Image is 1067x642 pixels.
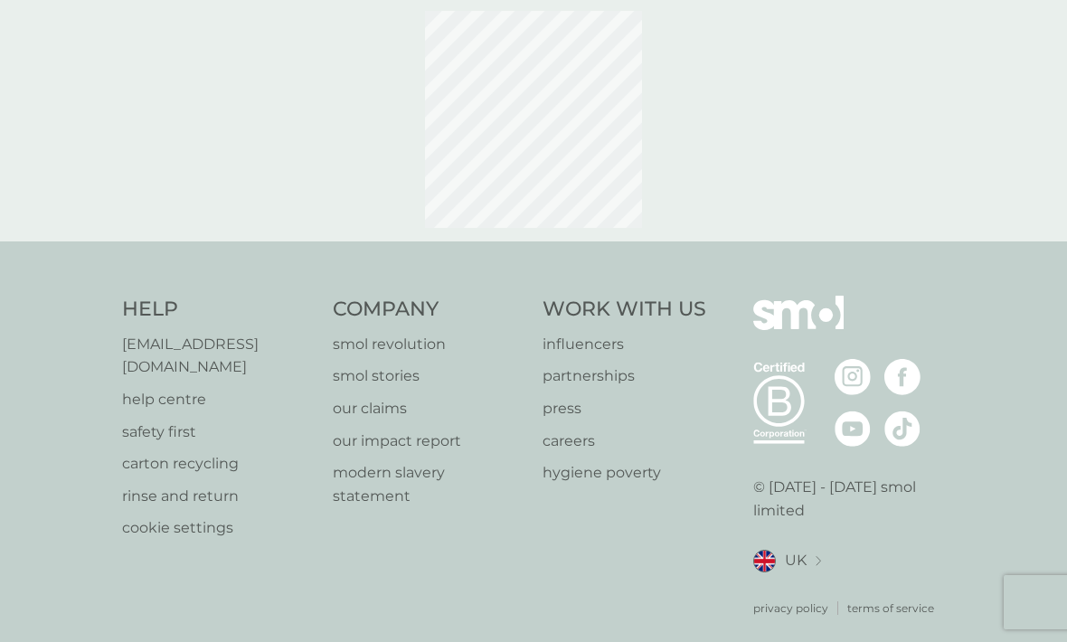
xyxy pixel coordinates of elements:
h4: Help [122,296,315,324]
a: our claims [333,397,525,420]
a: cookie settings [122,516,315,540]
img: UK flag [753,550,776,572]
a: smol revolution [333,333,525,356]
a: terms of service [847,600,934,617]
a: partnerships [543,364,706,388]
a: press [543,397,706,420]
img: smol [753,296,844,357]
h4: Company [333,296,525,324]
a: [EMAIL_ADDRESS][DOMAIN_NAME] [122,333,315,379]
a: careers [543,430,706,453]
img: select a new location [816,556,821,566]
a: carton recycling [122,452,315,476]
span: UK [785,549,807,572]
img: visit the smol Youtube page [835,411,871,447]
a: our impact report [333,430,525,453]
a: safety first [122,420,315,444]
a: hygiene poverty [543,461,706,485]
img: visit the smol Facebook page [884,359,921,395]
a: help centre [122,388,315,411]
h4: Work With Us [543,296,706,324]
a: smol stories [333,364,525,388]
img: visit the smol Tiktok page [884,411,921,447]
p: © [DATE] - [DATE] smol limited [753,476,946,522]
a: influencers [543,333,706,356]
img: visit the smol Instagram page [835,359,871,395]
a: privacy policy [753,600,828,617]
a: rinse and return [122,485,315,508]
a: modern slavery statement [333,461,525,507]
